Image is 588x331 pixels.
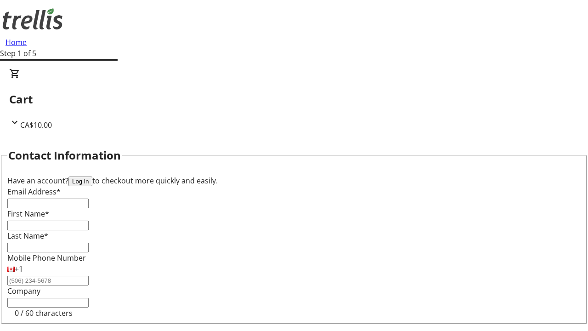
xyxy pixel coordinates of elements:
label: Company [7,286,40,296]
div: CartCA$10.00 [9,68,579,131]
label: First Name* [7,209,49,219]
h2: Contact Information [8,147,121,164]
div: Have an account? to checkout more quickly and easily. [7,175,581,186]
label: Mobile Phone Number [7,253,86,263]
label: Last Name* [7,231,48,241]
input: (506) 234-5678 [7,276,89,285]
tr-character-limit: 0 / 60 characters [15,308,73,318]
button: Log in [68,177,92,186]
h2: Cart [9,91,579,108]
span: CA$10.00 [20,120,52,130]
label: Email Address* [7,187,61,197]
